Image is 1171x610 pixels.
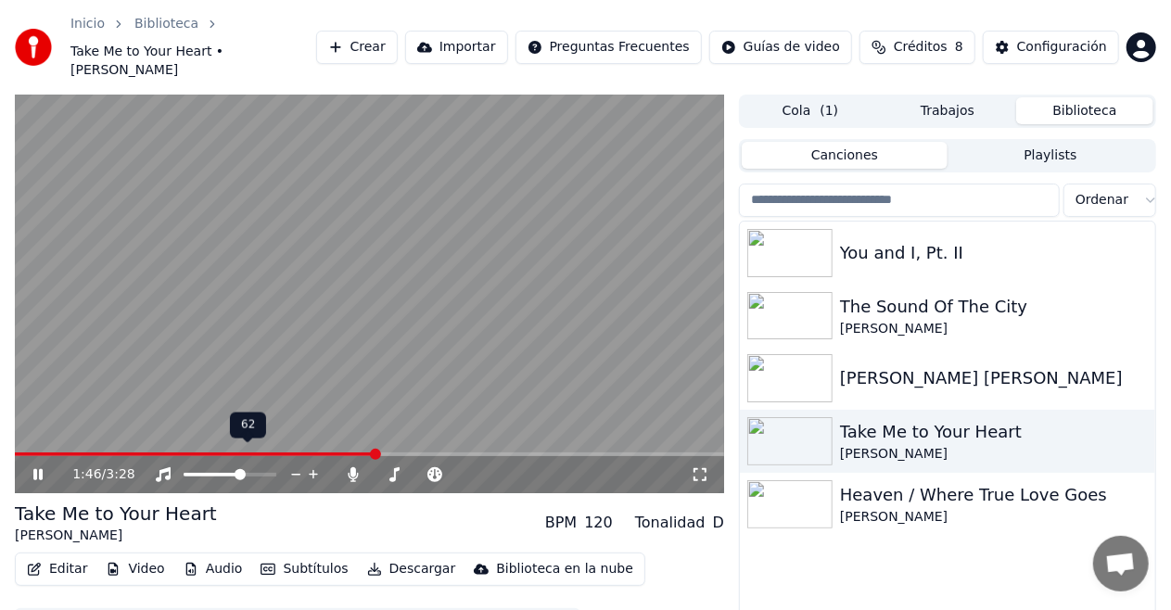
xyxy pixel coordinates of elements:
button: Trabajos [879,97,1016,124]
button: Cola [742,97,879,124]
button: Créditos8 [859,31,975,64]
button: Importar [405,31,508,64]
img: youka [15,29,52,66]
div: The Sound Of The City [840,294,1148,320]
div: 62 [230,413,266,438]
span: ( 1 ) [820,102,838,121]
span: 1:46 [72,465,101,484]
div: [PERSON_NAME] [840,320,1148,338]
div: Configuración [1017,38,1107,57]
span: 3:28 [106,465,134,484]
span: Ordenar [1076,191,1128,210]
div: / [72,465,117,484]
button: Preguntas Frecuentes [515,31,702,64]
div: Tonalidad [635,512,706,534]
div: Biblioteca en la nube [496,560,633,578]
a: Biblioteca [134,15,198,33]
a: Chat abierto [1093,536,1149,591]
button: Guías de video [709,31,852,64]
div: BPM [545,512,577,534]
button: Audio [176,556,250,582]
span: Take Me to Your Heart • [PERSON_NAME] [70,43,316,80]
button: Biblioteca [1016,97,1153,124]
button: Canciones [742,142,948,169]
button: Configuración [983,31,1119,64]
span: 8 [955,38,963,57]
div: Take Me to Your Heart [840,419,1148,445]
div: Heaven / Where True Love Goes [840,482,1148,508]
div: [PERSON_NAME] [15,527,217,545]
div: Take Me to Your Heart [15,501,217,527]
button: Subtítulos [253,556,355,582]
a: Inicio [70,15,105,33]
div: 120 [584,512,613,534]
div: D [713,512,724,534]
button: Descargar [360,556,464,582]
div: [PERSON_NAME] [840,508,1148,527]
button: Crear [316,31,398,64]
div: [PERSON_NAME] [840,445,1148,464]
span: Créditos [894,38,948,57]
button: Playlists [948,142,1153,169]
button: Video [98,556,172,582]
button: Editar [19,556,95,582]
nav: breadcrumb [70,15,316,80]
div: [PERSON_NAME] [PERSON_NAME] [840,365,1148,391]
div: You and I, Pt. II [840,240,1148,266]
